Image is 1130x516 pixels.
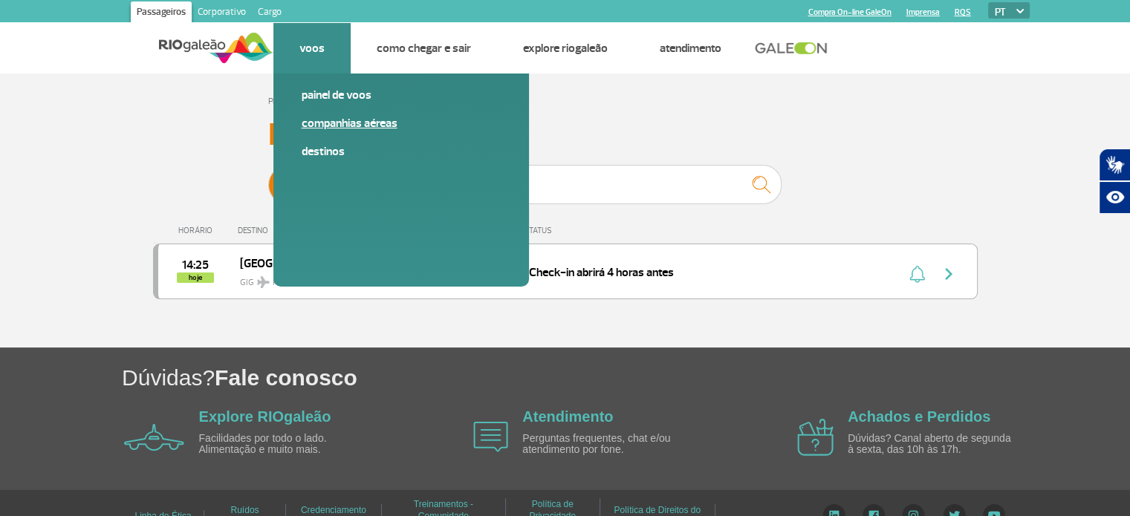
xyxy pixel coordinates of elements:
[177,272,214,283] span: hoje
[1099,148,1130,181] button: Abrir tradutor de língua de sinais.
[377,41,471,56] a: Como chegar e sair
[302,115,501,131] a: Companhias Aéreas
[302,143,501,160] a: Destinos
[522,433,693,456] p: Perguntas frequentes, chat e/ou atendimento por fone.
[529,265,674,280] span: Check-in abrirá 4 horas antes
[257,276,270,288] img: destiny_airplane.svg
[299,41,325,56] a: Voos
[522,408,613,425] a: Atendimento
[955,7,971,17] a: RQS
[808,7,892,17] a: Compra On-line GaleOn
[158,226,238,235] div: HORÁRIO
[517,226,638,235] div: STATUS
[273,276,288,290] span: FCO
[252,1,288,25] a: Cargo
[268,117,863,154] h3: Painel de Voos
[1099,181,1130,214] button: Abrir recursos assistivos.
[906,7,940,17] a: Imprensa
[238,226,346,235] div: DESTINO
[523,41,608,56] a: Explore RIOgaleão
[124,424,184,451] img: airplane icon
[1099,148,1130,214] div: Plugin de acessibilidade da Hand Talk.
[909,265,925,283] img: sino-painel-voo.svg
[182,260,209,270] span: 2025-09-29 14:25:00
[848,408,990,425] a: Achados e Perdidos
[199,408,331,425] a: Explore RIOgaleão
[122,362,1130,393] h1: Dúvidas?
[473,422,508,452] img: airplane icon
[848,433,1019,456] p: Dúvidas? Canal aberto de segunda à sexta, das 10h às 17h.
[660,41,721,56] a: Atendimento
[192,1,252,25] a: Corporativo
[940,265,958,283] img: seta-direita-painel-voo.svg
[240,268,335,290] span: GIG
[199,433,370,456] p: Facilidades por todo o lado. Alimentação e muito mais.
[302,87,501,103] a: Painel de voos
[240,253,335,272] span: [GEOGRAPHIC_DATA]
[268,96,314,107] a: Página Inicial
[215,365,357,390] span: Fale conosco
[131,1,192,25] a: Passageiros
[484,165,782,204] input: Voo, cidade ou cia aérea
[797,419,834,456] img: airplane icon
